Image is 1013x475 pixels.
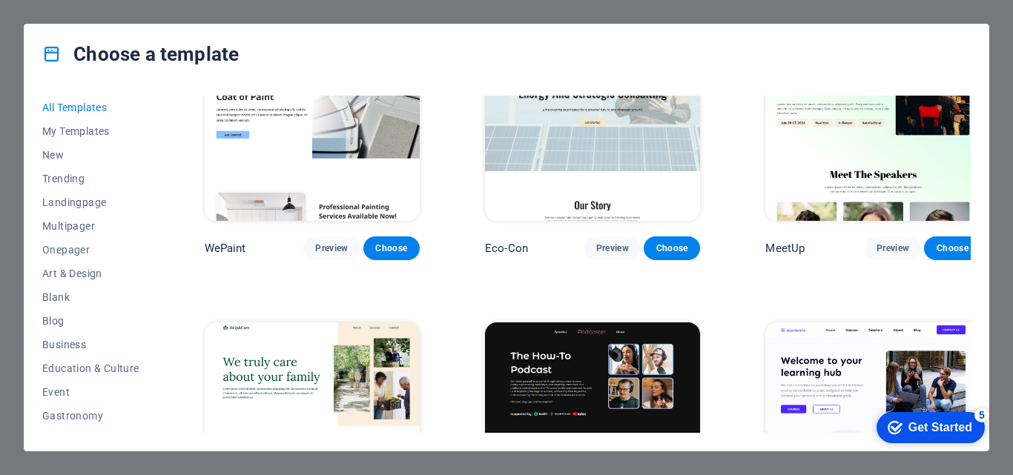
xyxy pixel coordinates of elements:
button: Art & Design [42,262,139,285]
div: Get Started 5 items remaining, 0% complete [12,7,120,39]
span: Preview [315,242,348,254]
div: Get Started [44,16,108,30]
span: Event [42,386,139,398]
span: Choose [936,242,969,254]
button: Onepager [42,238,139,262]
button: Blog [42,309,139,333]
span: Preview [877,242,909,254]
button: Health [42,428,139,451]
button: Landingpage [42,190,139,214]
span: Blank [42,291,139,303]
span: Multipager [42,220,139,232]
span: Gastronomy [42,410,139,422]
img: Eco-Con [485,22,700,221]
button: Gastronomy [42,404,139,428]
button: Choose [363,236,420,260]
span: Landingpage [42,196,139,208]
button: My Templates [42,119,139,143]
span: New [42,149,139,161]
button: Choose [924,236,980,260]
img: WePaint [205,22,420,221]
div: 5 [110,3,125,18]
button: Event [42,380,139,404]
button: Choose [644,236,700,260]
button: Trending [42,167,139,190]
span: Preview [596,242,629,254]
h4: Choose a template [42,42,239,66]
button: New [42,143,139,167]
button: Education & Culture [42,356,139,380]
img: MeetUp [765,22,980,221]
p: WePaint [205,241,246,256]
span: Art & Design [42,268,139,279]
button: Preview [303,236,360,260]
button: Preview [584,236,641,260]
button: All Templates [42,96,139,119]
p: Eco-Con [485,241,528,256]
span: Choose [375,242,408,254]
button: Multipager [42,214,139,238]
span: Onepager [42,244,139,256]
p: MeetUp [765,241,805,256]
button: Business [42,333,139,356]
span: My Templates [42,125,139,137]
span: All Templates [42,102,139,113]
button: Preview [865,236,921,260]
span: Trending [42,173,139,185]
span: Blog [42,315,139,327]
button: Blank [42,285,139,309]
span: Choose [656,242,688,254]
span: Education & Culture [42,362,139,374]
span: Business [42,339,139,351]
